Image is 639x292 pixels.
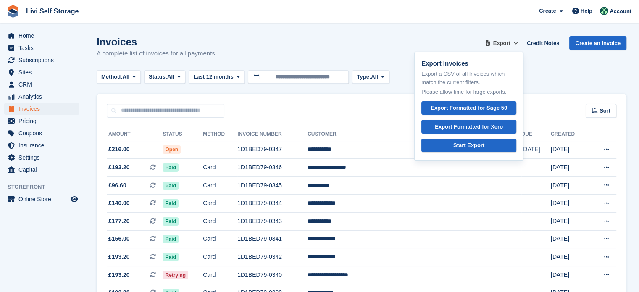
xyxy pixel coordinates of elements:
a: menu [4,115,79,127]
span: Analytics [18,91,69,103]
span: £193.20 [108,163,130,172]
span: Export [493,39,510,47]
a: Export Formatted for Sage 50 [421,101,516,115]
td: [DATE] [551,195,589,213]
td: [DATE] [521,141,551,159]
td: [DATE] [551,176,589,195]
td: 1D1BED79-0347 [237,141,308,159]
th: Invoice Number [237,128,308,141]
div: Export Formatted for Sage 50 [431,104,507,112]
span: Coupons [18,127,69,139]
td: 1D1BED79-0343 [237,213,308,231]
td: 1D1BED79-0345 [237,176,308,195]
p: Export a CSV of all Invoices which match the current filters. [421,70,516,86]
span: £216.00 [108,145,130,154]
td: Card [203,248,237,266]
span: Insurance [18,139,69,151]
span: Tasks [18,42,69,54]
th: Customer [308,128,521,141]
span: Online Store [18,193,69,205]
td: [DATE] [551,248,589,266]
span: Status: [149,73,167,81]
td: 1D1BED79-0346 [237,159,308,177]
span: Help [581,7,592,15]
span: Paid [163,199,178,208]
button: Method: All [97,70,141,84]
span: Pricing [18,115,69,127]
div: Export Formatted for Xero [435,123,503,131]
th: Amount [107,128,163,141]
td: 1D1BED79-0340 [237,266,308,284]
span: £96.60 [108,181,126,190]
span: Paid [163,163,178,172]
span: All [371,73,378,81]
span: £193.20 [108,271,130,279]
td: Card [203,176,237,195]
span: Last 12 months [193,73,233,81]
span: £156.00 [108,234,130,243]
span: All [123,73,130,81]
th: Created [551,128,589,141]
a: menu [4,79,79,90]
span: Type: [357,73,371,81]
span: Paid [163,217,178,226]
button: Last 12 months [189,70,245,84]
a: menu [4,66,79,78]
p: Export Invoices [421,59,516,68]
a: menu [4,139,79,151]
a: menu [4,42,79,54]
a: Credit Notes [523,36,563,50]
td: Card [203,195,237,213]
a: Livi Self Storage [23,4,82,18]
th: Due [521,128,551,141]
span: Retrying [163,271,188,279]
a: menu [4,103,79,115]
h1: Invoices [97,36,215,47]
img: Accounts [600,7,608,15]
span: Home [18,30,69,42]
a: menu [4,30,79,42]
img: stora-icon-8386f47178a22dfd0bd8f6a31ec36ba5ce8667c1dd55bd0f319d3a0aa187defe.svg [7,5,19,18]
span: £193.20 [108,253,130,261]
span: Settings [18,152,69,163]
button: Export [483,36,520,50]
a: menu [4,54,79,66]
td: 1D1BED79-0342 [237,248,308,266]
td: Card [203,159,237,177]
td: [DATE] [551,159,589,177]
td: [DATE] [551,141,589,159]
a: menu [4,193,79,205]
span: Method: [101,73,123,81]
span: Storefront [8,183,84,191]
button: Status: All [144,70,185,84]
span: Sites [18,66,69,78]
td: [DATE] [551,213,589,231]
td: Card [203,266,237,284]
span: Open [163,145,181,154]
a: Start Export [421,139,516,153]
p: Please allow time for large exports. [421,88,516,96]
a: menu [4,152,79,163]
span: Paid [163,253,178,261]
th: Status [163,128,203,141]
div: Start Export [453,141,484,150]
span: £177.20 [108,217,130,226]
td: [DATE] [551,230,589,248]
a: menu [4,164,79,176]
span: Capital [18,164,69,176]
span: Paid [163,182,178,190]
td: 1D1BED79-0344 [237,195,308,213]
td: [DATE] [551,266,589,284]
span: Subscriptions [18,54,69,66]
a: menu [4,91,79,103]
span: Invoices [18,103,69,115]
a: Export Formatted for Xero [421,120,516,134]
th: Method [203,128,237,141]
span: £140.00 [108,199,130,208]
a: menu [4,127,79,139]
button: Type: All [352,70,389,84]
p: A complete list of invoices for all payments [97,49,215,58]
td: 1D1BED79-0341 [237,230,308,248]
span: CRM [18,79,69,90]
a: Create an Invoice [569,36,626,50]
